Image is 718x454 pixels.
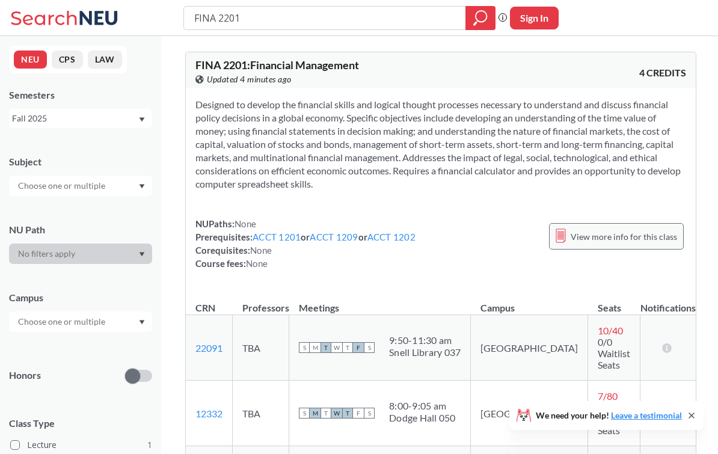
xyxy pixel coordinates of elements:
p: Honors [9,369,41,382]
span: View more info for this class [571,229,677,244]
div: Dropdown arrow [9,311,152,332]
div: magnifying glass [465,6,496,30]
span: 4 CREDITS [639,66,686,79]
span: T [321,342,331,353]
input: Class, professor, course number, "phrase" [193,8,457,28]
a: 12332 [195,408,222,419]
span: None [250,245,272,256]
td: TBA [233,381,289,446]
span: Updated 4 minutes ago [207,73,292,86]
div: NU Path [9,223,152,236]
div: Dropdown arrow [9,244,152,264]
label: Lecture [10,437,152,453]
span: S [364,342,375,353]
span: None [235,218,256,229]
a: ACCT 1202 [367,232,416,242]
span: 7 / 80 [598,390,618,402]
span: T [321,408,331,419]
div: Fall 2025 [12,112,138,125]
span: We need your help! [536,411,682,420]
span: Class Type [9,417,152,430]
td: TBA [233,315,289,381]
span: S [299,342,310,353]
svg: magnifying glass [473,10,488,26]
span: T [342,408,353,419]
span: None [246,258,268,269]
span: S [299,408,310,419]
div: Dropdown arrow [9,176,152,196]
span: M [310,342,321,353]
button: CPS [52,51,83,69]
span: 0/0 Waitlist Seats [598,336,630,370]
td: [GEOGRAPHIC_DATA] [471,381,588,446]
span: T [342,342,353,353]
svg: Dropdown arrow [139,320,145,325]
button: NEU [14,51,47,69]
div: Dodge Hall 050 [389,412,456,424]
div: 8:00 - 9:05 am [389,400,456,412]
button: LAW [88,51,122,69]
span: W [331,342,342,353]
input: Choose one or multiple [12,314,113,329]
th: Notifications [640,289,696,315]
a: Leave a testimonial [611,410,682,420]
div: Campus [9,291,152,304]
span: M [310,408,321,419]
div: Subject [9,155,152,168]
input: Choose one or multiple [12,179,113,193]
span: 10 / 40 [598,325,623,336]
span: S [364,408,375,419]
svg: Dropdown arrow [139,117,145,122]
th: Seats [588,289,640,315]
div: Fall 2025Dropdown arrow [9,109,152,128]
svg: Dropdown arrow [139,252,145,257]
section: Designed to develop the financial skills and logical thought processes necessary to understand an... [195,98,686,191]
div: 9:50 - 11:30 am [389,334,461,346]
div: NUPaths: Prerequisites: or or Corequisites: Course fees: [195,217,416,270]
span: 1 [147,438,152,452]
span: FINA 2201 : Financial Management [195,58,359,72]
div: Snell Library 037 [389,346,461,358]
a: ACCT 1209 [310,232,358,242]
span: F [353,342,364,353]
a: ACCT 1201 [253,232,301,242]
span: F [353,408,364,419]
div: CRN [195,301,215,314]
a: 22091 [195,342,222,354]
td: [GEOGRAPHIC_DATA] [471,315,588,381]
th: Meetings [289,289,471,315]
th: Professors [233,289,289,315]
button: Sign In [510,7,559,29]
th: Campus [471,289,588,315]
span: W [331,408,342,419]
svg: Dropdown arrow [139,184,145,189]
div: Semesters [9,88,152,102]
